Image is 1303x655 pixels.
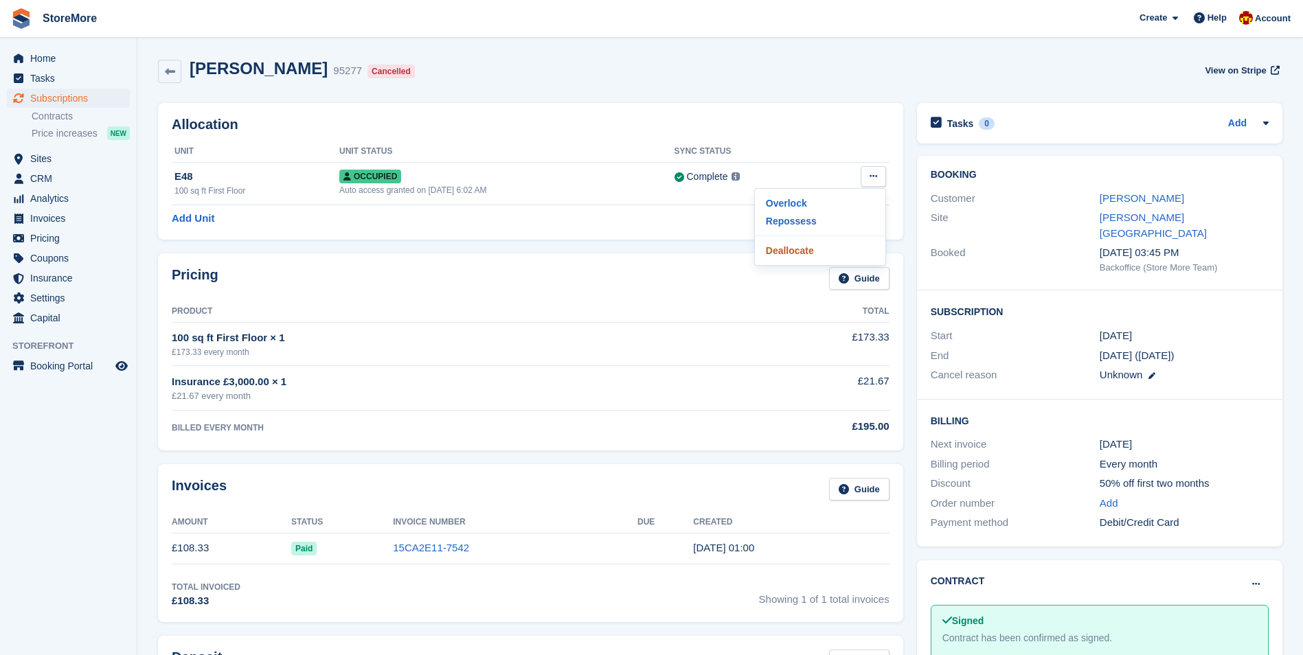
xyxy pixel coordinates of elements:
[760,194,880,212] a: Overlock
[172,593,240,609] div: £108.33
[172,117,890,133] h2: Allocation
[339,170,401,183] span: Occupied
[30,89,113,108] span: Subscriptions
[1100,349,1175,361] span: [DATE] ([DATE])
[32,127,98,140] span: Price increases
[172,301,714,323] th: Product
[30,288,113,308] span: Settings
[393,542,469,553] a: 15CA2E11-7542
[30,229,113,248] span: Pricing
[931,328,1100,344] div: Start
[172,478,227,501] h2: Invoices
[675,141,824,163] th: Sync Status
[637,512,693,533] th: Due
[37,7,102,30] a: StoreMore
[172,581,240,593] div: Total Invoiced
[1100,457,1269,472] div: Every month
[829,267,890,290] a: Guide
[7,249,130,268] a: menu
[931,348,1100,364] div: End
[693,512,889,533] th: Created
[947,117,974,130] h2: Tasks
[30,149,113,168] span: Sites
[7,356,130,376] a: menu
[30,69,113,88] span: Tasks
[172,533,291,564] td: £108.33
[760,212,880,230] a: Repossess
[931,457,1100,472] div: Billing period
[12,339,137,353] span: Storefront
[7,89,130,108] a: menu
[7,308,130,327] a: menu
[32,110,130,123] a: Contracts
[931,515,1100,531] div: Payment method
[339,184,675,196] div: Auto access granted on [DATE] 6:02 AM
[190,59,328,78] h2: [PERSON_NAME]
[942,631,1257,645] div: Contract has been confirmed as signed.
[931,496,1100,512] div: Order number
[1100,261,1269,275] div: Backoffice (Store More Team)
[1100,328,1132,344] time: 2025-07-17 00:00:00 UTC
[931,191,1100,207] div: Customer
[172,512,291,533] th: Amount
[30,169,113,188] span: CRM
[931,170,1269,181] h2: Booking
[11,8,32,29] img: stora-icon-8386f47178a22dfd0bd8f6a31ec36ba5ce8667c1dd55bd0f319d3a0aa187defe.svg
[979,117,995,130] div: 0
[693,542,754,553] time: 2025-07-17 00:00:28 UTC
[30,356,113,376] span: Booking Portal
[113,358,130,374] a: Preview store
[7,209,130,228] a: menu
[172,330,714,346] div: 100 sq ft First Floor × 1
[732,172,740,181] img: icon-info-grey-7440780725fd019a000dd9b08b2336e03edf1995a4989e88bcd33f0948082b44.svg
[172,267,218,290] h2: Pricing
[7,69,130,88] a: menu
[30,49,113,68] span: Home
[393,512,637,533] th: Invoice Number
[931,437,1100,452] div: Next invoice
[942,614,1257,628] div: Signed
[30,249,113,268] span: Coupons
[333,63,362,79] div: 95277
[931,574,985,588] h2: Contract
[174,169,339,185] div: E48
[1239,11,1253,25] img: Store More Team
[172,422,714,434] div: BILLED EVERY MONTH
[1255,12,1291,25] span: Account
[172,141,339,163] th: Unit
[30,189,113,208] span: Analytics
[174,185,339,197] div: 100 sq ft First Floor
[714,366,890,411] td: £21.67
[367,65,415,78] div: Cancelled
[1100,437,1269,452] div: [DATE]
[1228,116,1247,132] a: Add
[32,126,130,141] a: Price increases NEW
[760,242,880,260] a: Deallocate
[1205,64,1266,78] span: View on Stripe
[1100,192,1184,204] a: [PERSON_NAME]
[7,49,130,68] a: menu
[30,268,113,288] span: Insurance
[759,581,890,609] span: Showing 1 of 1 total invoices
[1140,11,1167,25] span: Create
[714,301,890,323] th: Total
[172,389,714,403] div: £21.67 every month
[7,229,130,248] a: menu
[7,169,130,188] a: menu
[1199,59,1282,82] a: View on Stripe
[1100,211,1207,239] a: [PERSON_NAME][GEOGRAPHIC_DATA]
[931,367,1100,383] div: Cancel reason
[30,308,113,327] span: Capital
[1100,369,1143,380] span: Unknown
[7,268,130,288] a: menu
[172,211,214,227] a: Add Unit
[7,288,130,308] a: menu
[931,476,1100,492] div: Discount
[714,322,890,365] td: £173.33
[1100,515,1269,531] div: Debit/Credit Card
[931,304,1269,318] h2: Subscription
[172,346,714,358] div: £173.33 every month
